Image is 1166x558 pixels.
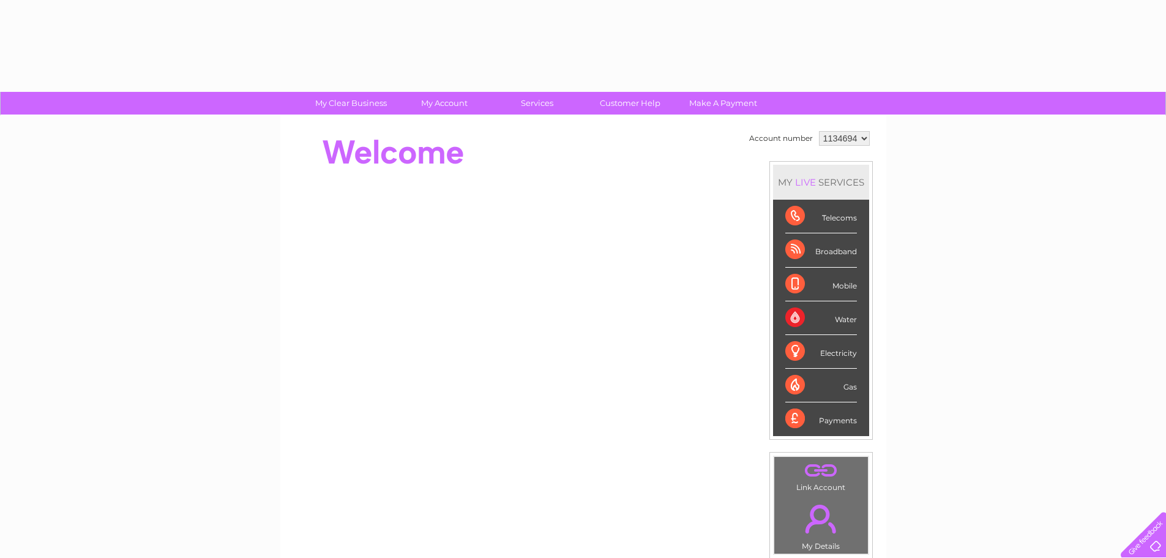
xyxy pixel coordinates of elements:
[487,92,588,115] a: Services
[301,92,402,115] a: My Clear Business
[773,165,869,200] div: MY SERVICES
[394,92,495,115] a: My Account
[774,456,869,495] td: Link Account
[777,497,865,540] a: .
[785,369,857,402] div: Gas
[785,402,857,435] div: Payments
[673,92,774,115] a: Make A Payment
[785,335,857,369] div: Electricity
[785,200,857,233] div: Telecoms
[774,494,869,554] td: My Details
[785,268,857,301] div: Mobile
[785,301,857,335] div: Water
[785,233,857,267] div: Broadband
[746,128,816,149] td: Account number
[777,460,865,481] a: .
[793,176,818,188] div: LIVE
[580,92,681,115] a: Customer Help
